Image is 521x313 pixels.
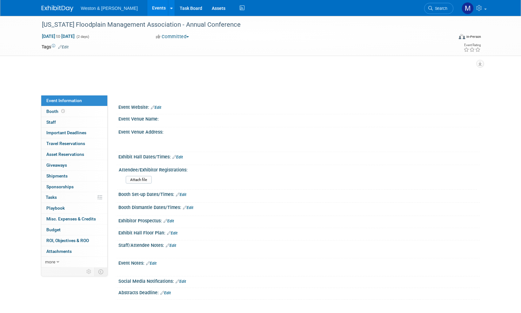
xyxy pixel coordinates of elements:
span: Asset Reservations [46,152,84,157]
div: Event Format [416,33,481,43]
a: Edit [160,291,171,295]
a: Important Deadlines [41,128,107,138]
span: Misc. Expenses & Credits [46,216,96,221]
span: ROI, Objectives & ROO [46,238,89,243]
span: Giveaways [46,163,67,168]
span: Event Information [46,98,82,103]
span: Budget [46,227,61,232]
a: Edit [166,243,176,248]
a: Misc. Expenses & Credits [41,214,107,224]
a: Edit [176,192,186,197]
span: Attachments [46,249,72,254]
img: ExhibitDay [42,5,73,12]
a: Edit [167,231,177,235]
td: Personalize Event Tab Strip [83,268,95,276]
button: Committed [154,33,191,40]
span: more [45,259,55,264]
span: Weston & [PERSON_NAME] [81,6,138,11]
a: Search [424,3,453,14]
td: Toggle Event Tabs [94,268,107,276]
span: [DATE] [DATE] [42,33,75,39]
div: [US_STATE] Floodplain Management Association - Annual Conference [40,19,444,31]
div: Event Website: [118,102,480,111]
a: Budget [41,225,107,235]
div: In-Person [466,34,481,39]
span: Booth [46,109,66,114]
a: Playbook [41,203,107,213]
div: Exhibit Hall Floor Plan: [118,228,480,236]
a: Edit [146,261,157,266]
div: Abstracts Deadline: [118,288,480,296]
span: Booth not reserved yet [60,109,66,114]
a: Asset Reservations [41,149,107,160]
span: Travel Reservations [46,141,85,146]
div: Staff/Attendee Notes: [118,240,480,249]
span: Sponsorships [46,184,74,189]
div: Booth Set-up Dates/Times: [118,190,480,198]
span: Staff [46,120,56,125]
a: ROI, Objectives & ROO [41,235,107,246]
div: Event Venue Address: [118,127,480,135]
div: Event Notes: [118,258,480,267]
a: Edit [151,105,161,110]
span: Tasks [46,195,57,200]
a: Giveaways [41,160,107,170]
a: Travel Reservations [41,138,107,149]
a: Edit [183,205,193,210]
a: Shipments [41,171,107,181]
span: Search [433,6,447,11]
span: (2 days) [76,35,89,39]
span: to [55,34,61,39]
span: Important Deadlines [46,130,86,135]
a: Sponsorships [41,182,107,192]
a: Edit [58,45,69,49]
td: Tags [42,44,69,50]
div: Social Media Notifications: [118,276,480,285]
a: Edit [172,155,183,159]
a: Edit [176,279,186,284]
img: Mary Ann Trujillo [462,2,474,14]
a: Staff [41,117,107,128]
a: Tasks [41,192,107,203]
div: Event Venue Name: [118,114,480,122]
div: Event Rating [464,44,481,47]
a: Event Information [41,95,107,106]
a: more [41,257,107,267]
span: Playbook [46,205,65,211]
a: Attachments [41,246,107,257]
span: Shipments [46,173,68,178]
div: Booth Dismantle Dates/Times: [118,203,480,211]
div: Exhibit Hall Dates/Times: [118,152,480,160]
div: Exhibitor Prospectus: [118,216,480,224]
a: Edit [164,219,174,223]
div: Attendee/Exhibitor Registrations: [119,165,477,173]
img: Format-Inperson.png [459,34,465,39]
a: Booth [41,106,107,117]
